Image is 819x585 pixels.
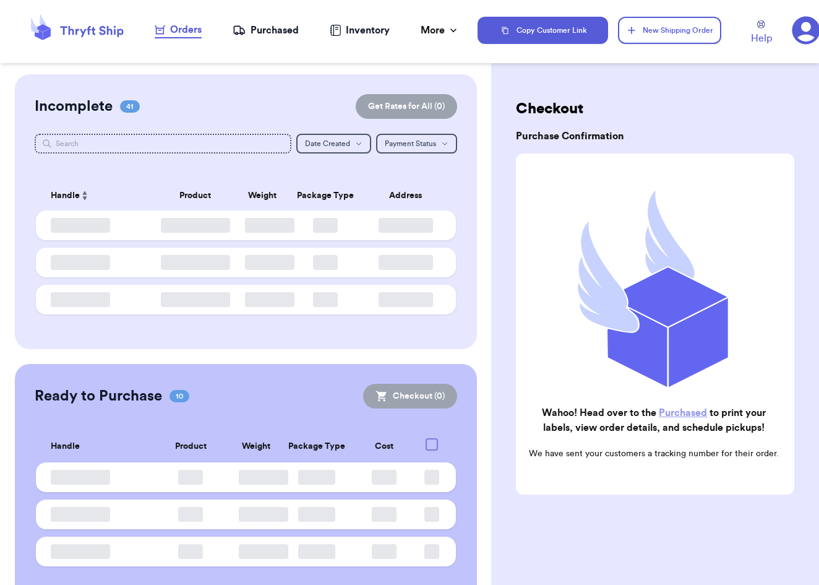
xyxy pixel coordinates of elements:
button: Date Created [296,134,371,154]
button: Checkout (0) [363,384,457,409]
span: Payment Status [385,140,436,147]
h2: Ready to Purchase [35,386,162,406]
h2: Incomplete [35,97,113,116]
h3: Purchase Confirmation [516,129,794,144]
h2: Checkout [516,99,794,119]
a: Inventory [330,23,390,38]
th: Product [153,181,238,210]
div: More [421,23,460,38]
button: Copy Customer Link [478,17,607,44]
th: Package Type [280,431,354,462]
span: Date Created [305,140,350,147]
a: Help [751,20,772,46]
span: 10 [169,390,189,402]
a: Orders [155,22,202,38]
th: Weight [231,431,280,462]
span: 41 [120,100,140,113]
span: Handle [51,440,80,453]
th: Weight [238,181,288,210]
a: Purchased [659,408,707,418]
h2: Wahoo! Head over to the to print your labels, view order details, and schedule pickups! [526,405,782,435]
th: Product [150,431,231,462]
a: Purchased [233,23,299,38]
button: Sort ascending [80,188,90,203]
button: Payment Status [376,134,457,154]
th: Address [363,181,455,210]
span: Help [751,31,772,46]
th: Package Type [288,181,363,210]
th: Cost [354,431,415,462]
p: We have sent your customers a tracking number for their order. [526,448,782,460]
input: Search [35,134,291,154]
span: Handle [51,189,80,202]
div: Orders [155,22,202,37]
button: Get Rates for All (0) [356,94,457,119]
button: New Shipping Order [618,17,721,44]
